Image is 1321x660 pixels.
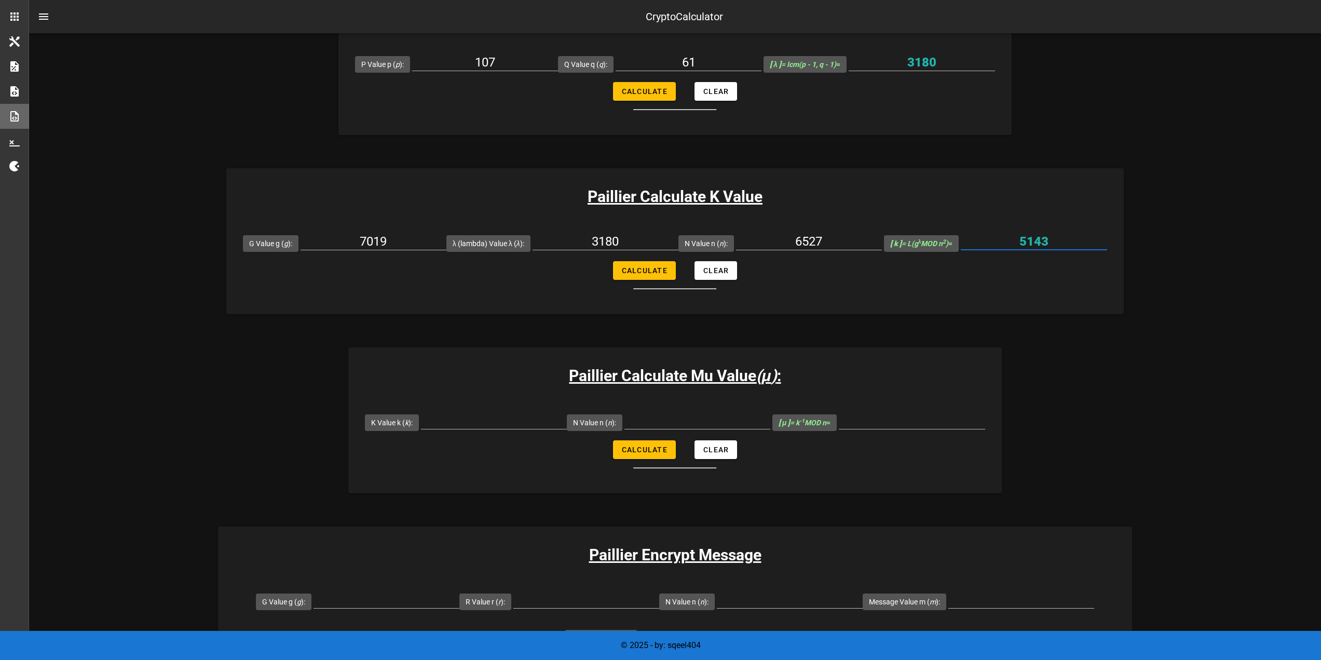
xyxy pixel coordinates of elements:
[218,543,1132,567] h3: Paillier Encrypt Message
[930,598,936,606] i: m
[613,440,676,459] button: Calculate
[890,239,953,248] span: =
[621,87,668,96] span: Calculate
[694,440,737,459] button: Clear
[646,9,723,24] div: CryptoCalculator
[453,238,524,249] label: λ (lambda) Value λ ( ):
[226,185,1124,208] h3: Paillier Calculate K Value
[31,4,56,29] button: nav-menu-toggle
[799,417,805,424] sup: -1
[694,261,737,280] button: Clear
[361,59,404,70] label: P Value p ( ):
[498,598,501,606] i: r
[613,82,676,101] button: Calculate
[262,597,305,607] label: G Value g ( ):
[890,239,902,248] b: [ k ]
[621,446,668,454] span: Calculate
[371,417,413,428] label: K Value k ( ):
[685,238,728,249] label: N Value n ( ):
[761,367,771,385] b: μ
[694,82,737,101] button: Clear
[779,419,790,427] b: [ μ ]
[249,238,292,249] label: G Value g ( ):
[890,239,949,248] i: = L(g MOD n )
[564,59,607,70] label: Q Value q ( ):
[779,419,826,427] i: = k MOD n
[284,239,288,248] i: g
[756,367,777,385] i: ( )
[770,60,781,69] b: [ λ ]
[405,419,408,427] i: k
[665,597,709,607] label: N Value n ( ):
[770,60,840,69] span: =
[703,87,729,96] span: Clear
[943,238,946,245] sup: 2
[599,60,603,69] i: q
[621,266,668,275] span: Calculate
[700,598,704,606] i: n
[918,238,921,245] sup: λ
[516,239,520,248] i: λ
[396,60,400,69] i: p
[613,261,676,280] button: Calculate
[348,364,1002,387] h3: Paillier Calculate Mu Value :
[770,60,836,69] i: = lcm(p - 1, q - 1)
[608,419,612,427] i: n
[297,598,301,606] i: g
[703,446,729,454] span: Clear
[869,597,940,607] label: Message Value m ( ):
[779,419,830,427] span: =
[621,640,701,650] span: © 2025 - by: sqeel404
[573,417,616,428] label: N Value n ( ):
[466,597,505,607] label: R Value r ( ):
[719,239,724,248] i: n
[703,266,729,275] span: Clear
